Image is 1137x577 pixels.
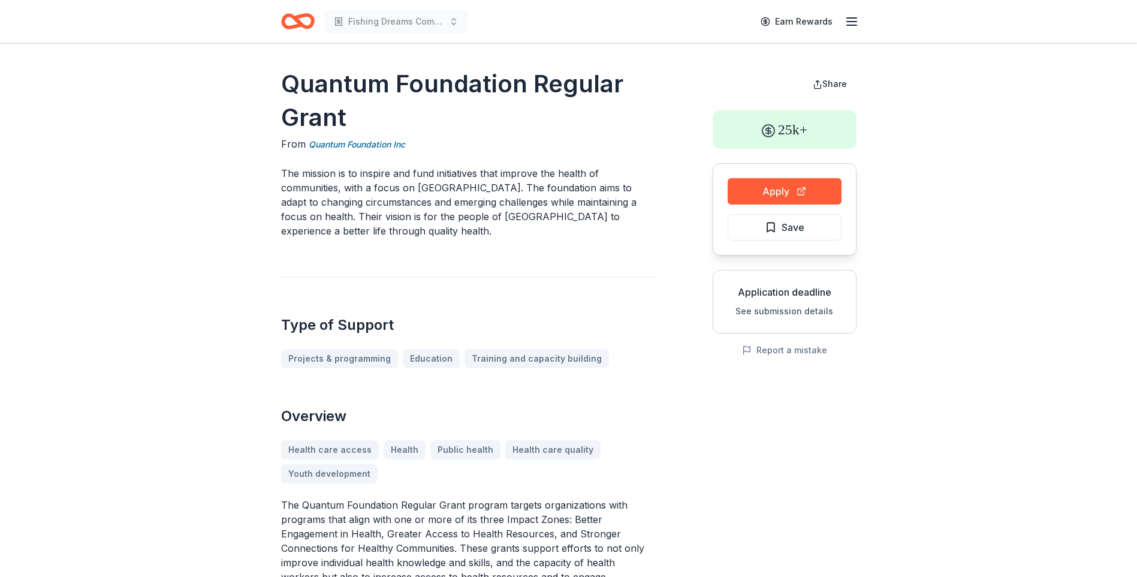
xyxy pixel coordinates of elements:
span: Save [782,220,804,235]
button: Share [803,72,856,96]
div: From [281,137,655,152]
div: 25k+ [713,110,856,149]
a: Projects & programming [281,349,398,368]
a: Home [281,7,315,35]
a: Earn Rewards [753,11,840,32]
button: Fishing Dreams Come True [324,10,468,34]
h2: Overview [281,407,655,426]
p: The mission is to inspire and fund initiatives that improve the health of communities, with a foc... [281,166,655,238]
h2: Type of Support [281,315,655,335]
button: Report a mistake [742,343,827,357]
button: Save [728,214,842,241]
button: See submission details [735,304,833,318]
a: Training and capacity building [465,349,609,368]
a: Quantum Foundation Inc [309,137,405,152]
div: Application deadline [723,285,846,299]
button: Apply [728,178,842,205]
a: Education [403,349,460,368]
h1: Quantum Foundation Regular Grant [281,67,655,134]
span: Fishing Dreams Come True [348,14,444,29]
span: Share [822,79,847,89]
